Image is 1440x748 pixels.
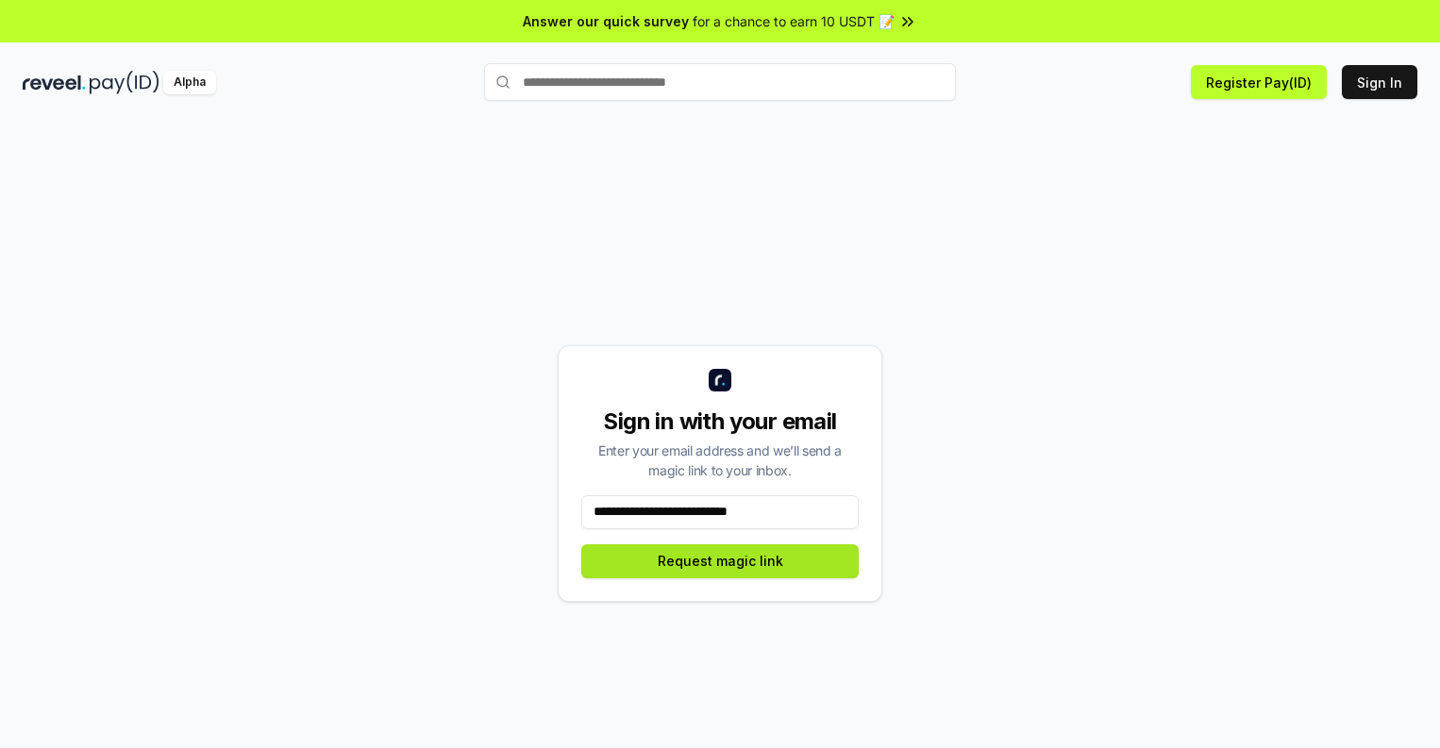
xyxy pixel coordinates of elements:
button: Request magic link [581,544,859,578]
div: Enter your email address and we’ll send a magic link to your inbox. [581,440,859,480]
img: reveel_dark [23,71,86,94]
span: for a chance to earn 10 USDT 📝 [693,11,895,31]
img: logo_small [709,369,731,391]
button: Sign In [1342,65,1417,99]
button: Register Pay(ID) [1191,65,1327,99]
div: Alpha [163,71,216,94]
img: pay_id [90,71,159,94]
span: Answer our quick survey [523,11,689,31]
div: Sign in with your email [581,407,859,437]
